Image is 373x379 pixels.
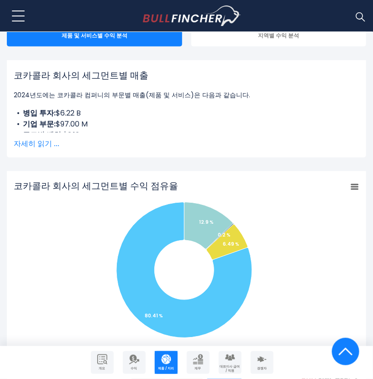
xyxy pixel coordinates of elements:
[91,351,114,374] a: 회사 개요
[143,5,241,26] img: 불핀처 로고
[156,367,177,370] span: 제품 / 지리
[220,365,241,373] span: 대표이사 급여 / 직원
[218,232,231,238] tspan: 0.2 %
[199,219,214,226] tspan: 12.9 %
[191,25,367,47] div: 지역별 수익 분석
[124,367,145,370] span: 수익
[251,351,273,374] a: 회사 경쟁사
[14,108,359,119] li: $6.22 B
[23,130,63,140] b: 글로벌 벤처:
[155,351,178,374] a: 회사 제품/지역
[143,5,241,26] a: 홈페이지 바로가기
[14,130,359,141] li: $3.13 B
[187,351,210,374] a: 회사 재무
[145,313,163,320] tspan: 80.41 %
[14,68,359,82] h1: 코카콜라 회사의 세그먼트별 매출
[14,89,359,100] p: 2024년도에는 코카콜라 컴퍼니의 부문별 매출(제품 및 서비스)은 다음과 같습니다.
[223,241,239,247] tspan: 6.49 %
[14,179,359,362] svg: 코카콜라 회사의 세그먼트별 수익 점유율
[92,367,113,370] span: 개요
[14,119,359,130] li: $97.00 M
[252,367,273,370] span: 경쟁자
[123,351,146,374] a: 회사 수익
[14,138,359,149] span: 자세히 읽기 ...
[188,367,209,370] span: 재무
[14,179,178,192] tspan: 코카콜라 회사의 세그먼트별 수익 점유율
[23,119,56,129] b: 기업 부문:
[23,108,56,118] b: 병입 투자:
[7,25,182,47] div: 제품 및 서비스별 수익 분석
[219,351,242,374] a: 회사 직원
